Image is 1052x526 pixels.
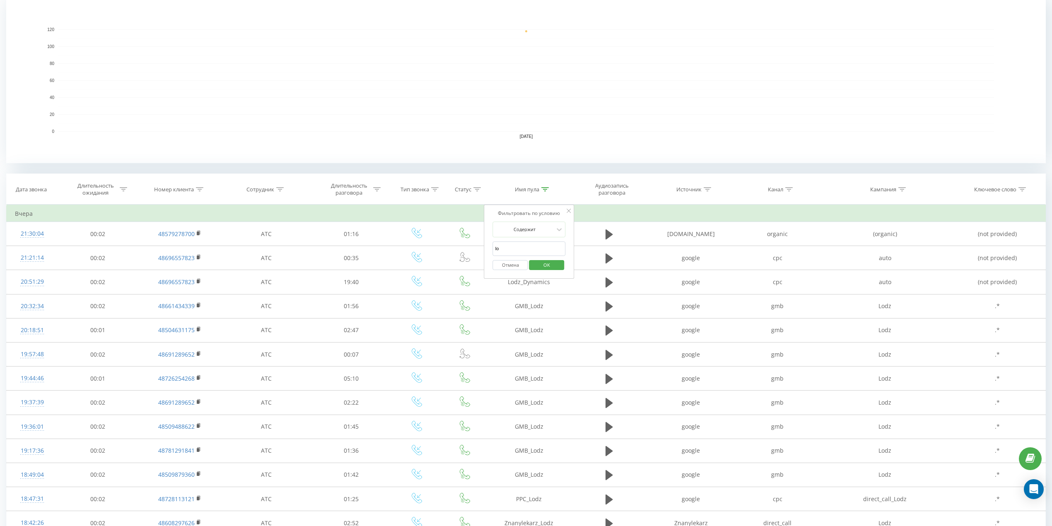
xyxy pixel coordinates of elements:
button: OK [529,260,564,270]
div: Open Intercom Messenger [1024,479,1044,499]
td: АТС [221,415,311,439]
td: gmb [734,343,821,367]
a: 48661434339 [158,302,195,310]
div: Тип звонка [401,186,429,193]
td: АТС [221,222,311,246]
td: 00:02 [58,415,138,439]
td: 00:02 [58,439,138,463]
td: 02:47 [311,318,391,342]
text: 60 [50,78,55,83]
td: Lodz [821,318,949,342]
td: Вчера [7,205,1046,222]
text: 100 [47,44,54,49]
div: Статус [455,186,471,193]
td: 00:01 [58,318,138,342]
div: 21:30:04 [15,226,49,242]
td: Lodz [821,439,949,463]
button: Отмена [493,260,528,270]
td: АТС [221,391,311,415]
td: 00:02 [58,487,138,511]
td: cpc [734,270,821,294]
td: АТС [221,294,311,318]
td: [DOMAIN_NAME] [648,222,734,246]
td: 00:02 [58,294,138,318]
td: Lodz [821,391,949,415]
td: direct_call_Lodz [821,487,949,511]
td: google [648,343,734,367]
td: GMB_Lodz [487,318,571,342]
td: google [648,270,734,294]
a: 48696557823 [158,278,195,286]
td: АТС [221,439,311,463]
div: 18:47:31 [15,491,49,507]
td: (not provided) [949,222,1045,246]
a: 48781291841 [158,446,195,454]
td: google [648,294,734,318]
td: cpc [734,487,821,511]
div: Источник [676,186,702,193]
td: 01:45 [311,415,391,439]
div: 18:49:04 [15,467,49,483]
td: АТС [221,463,311,487]
a: 48509879360 [158,471,195,478]
td: 01:25 [311,487,391,511]
td: 00:02 [58,463,138,487]
a: 48691289652 [158,398,195,406]
text: 20 [50,112,55,117]
td: 02:22 [311,391,391,415]
div: Аудиозапись разговора [585,182,639,196]
td: 01:16 [311,222,391,246]
td: 19:40 [311,270,391,294]
td: 00:02 [58,222,138,246]
a: 48691289652 [158,350,195,358]
td: АТС [221,367,311,391]
td: 00:02 [58,343,138,367]
td: google [648,415,734,439]
text: 0 [52,129,54,134]
td: Lodz [821,294,949,318]
td: Lodz [821,343,949,367]
div: 19:44:46 [15,370,49,386]
a: 48504631175 [158,326,195,334]
td: cpc [734,246,821,270]
div: Канал [768,186,783,193]
div: 20:18:51 [15,322,49,338]
span: OK [535,258,558,271]
td: 01:56 [311,294,391,318]
td: auto [821,246,949,270]
td: (not provided) [949,270,1045,294]
td: АТС [221,246,311,270]
div: Ключевое слово [974,186,1016,193]
td: (organic) [821,222,949,246]
td: google [648,318,734,342]
td: 00:07 [311,343,391,367]
div: Номер клиента [154,186,194,193]
td: gmb [734,391,821,415]
td: google [648,391,734,415]
div: 20:32:34 [15,298,49,314]
text: 80 [50,61,55,66]
td: PPC_Lodz [487,487,571,511]
td: АТС [221,487,311,511]
td: organic [734,222,821,246]
div: 19:17:36 [15,443,49,459]
td: 05:10 [311,367,391,391]
text: 40 [50,95,55,100]
td: google [648,246,734,270]
td: gmb [734,294,821,318]
td: АТС [221,270,311,294]
div: Кампания [870,186,896,193]
a: 48696557823 [158,254,195,262]
td: gmb [734,439,821,463]
a: 48726254268 [158,374,195,382]
a: 48728113121 [158,495,195,503]
td: Lodz_Dynamics [487,270,571,294]
td: google [648,487,734,511]
text: 120 [47,27,54,32]
div: Длительность разговора [327,182,371,196]
a: 48509488622 [158,422,195,430]
td: google [648,367,734,391]
div: Дата звонка [16,186,47,193]
text: [DATE] [520,134,533,139]
td: 00:02 [58,270,138,294]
